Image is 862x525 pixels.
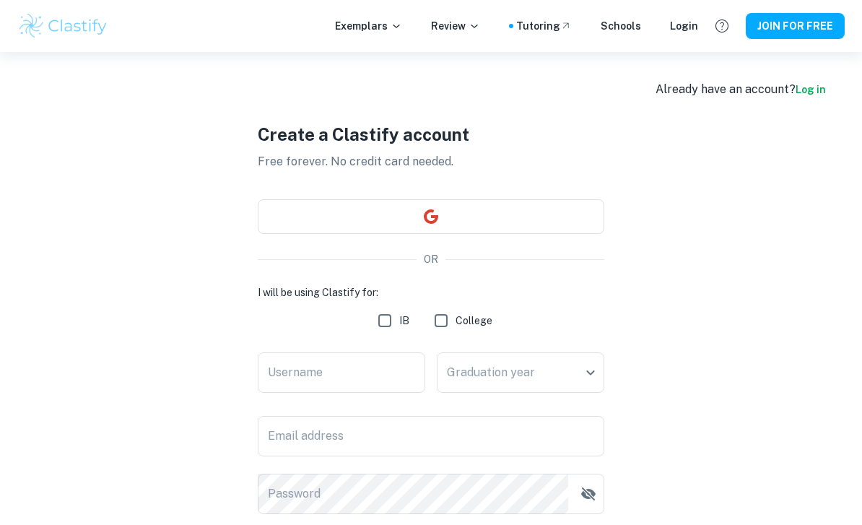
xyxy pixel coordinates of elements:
img: Clastify logo [17,12,109,40]
p: OR [424,251,438,267]
a: Log in [796,84,826,95]
p: Free forever. No credit card needed. [258,153,604,170]
p: Exemplars [335,18,402,34]
a: Schools [601,18,641,34]
button: Help and Feedback [710,14,734,38]
button: JOIN FOR FREE [746,13,845,39]
span: IB [399,313,409,329]
h6: I will be using Clastify for: [258,285,604,300]
a: Tutoring [516,18,572,34]
a: Login [670,18,698,34]
span: College [456,313,492,329]
div: Already have an account? [656,81,826,98]
h1: Create a Clastify account [258,121,604,147]
p: Review [431,18,480,34]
